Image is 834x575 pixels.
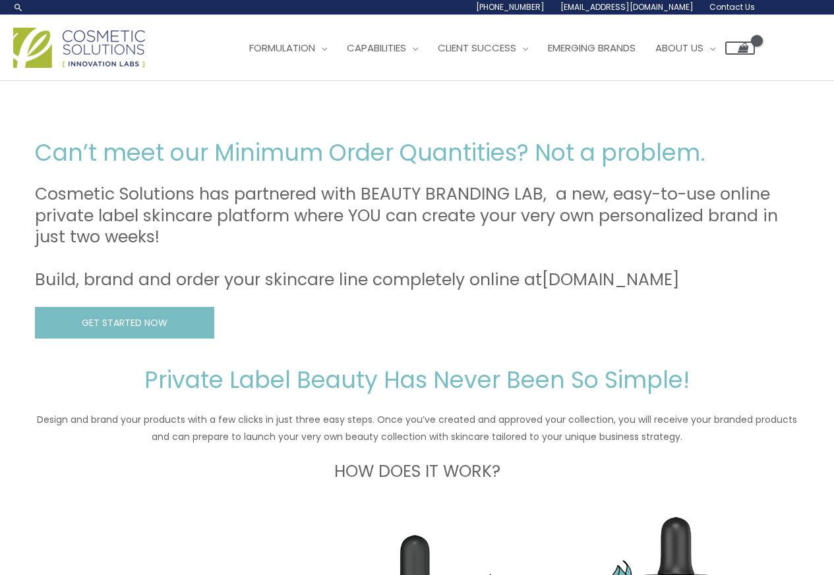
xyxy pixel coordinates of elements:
a: View Shopping Cart, empty [725,41,755,55]
p: Design and brand your products with a few clicks in just three easy steps. Once you’ve created an... [35,411,800,445]
span: Capabilities [347,41,406,55]
span: [PHONE_NUMBER] [476,1,545,13]
span: Contact Us [709,1,755,13]
nav: Site Navigation [229,28,755,68]
a: Search icon link [13,2,24,13]
span: Emerging Brands [548,41,636,55]
a: [DOMAIN_NAME] [542,268,680,291]
a: Emerging Brands [538,28,645,68]
span: [EMAIL_ADDRESS][DOMAIN_NAME] [560,1,694,13]
span: About Us [655,41,703,55]
span: Client Success [438,41,516,55]
img: Cosmetic Solutions Logo [13,28,145,68]
h2: Private Label Beauty Has Never Been So Simple! [35,365,800,395]
a: Formulation [239,28,337,68]
h3: HOW DOES IT WORK? [35,461,800,483]
a: Capabilities [337,28,428,68]
a: Client Success [428,28,538,68]
h2: Can’t meet our Minimum Order Quantities? Not a problem. [35,138,800,168]
span: Formulation [249,41,315,55]
a: About Us [645,28,725,68]
h3: Cosmetic Solutions has partnered with BEAUTY BRANDING LAB, a new, easy-to-use online private labe... [35,184,800,291]
a: GET STARTED NOW [35,307,214,339]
